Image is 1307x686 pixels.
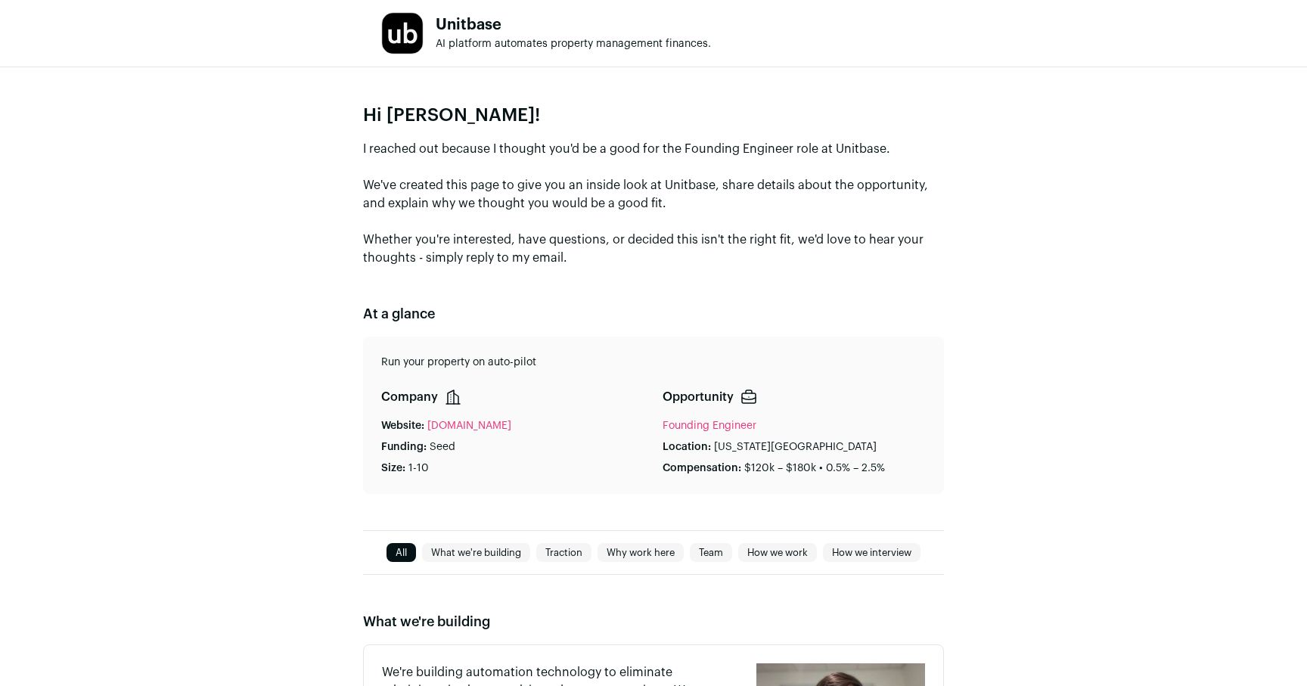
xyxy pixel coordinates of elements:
[436,17,711,33] h1: Unitbase
[382,13,423,54] img: 180d8d1040b0dd663c9337dc679c1304ca7ec8217767d6a0a724e31ff9c1dc78.jpg
[422,544,530,562] a: What we're building
[363,104,944,128] p: Hi [PERSON_NAME]!
[387,544,416,562] a: All
[363,303,944,324] h2: At a glance
[430,439,455,455] p: Seed
[714,439,877,455] p: [US_STATE][GEOGRAPHIC_DATA]
[381,355,926,370] p: Run your property on auto-pilot
[598,544,684,562] a: Why work here
[663,421,756,431] a: Founding Engineer
[381,388,438,406] p: Company
[744,461,885,476] p: $120k – $180k • 0.5% – 2.5%
[381,418,424,433] p: Website:
[408,461,429,476] p: 1-10
[427,418,511,433] a: [DOMAIN_NAME]
[381,461,405,476] p: Size:
[663,439,711,455] p: Location:
[536,544,591,562] a: Traction
[363,611,944,632] h2: What we're building
[738,544,817,562] a: How we work
[663,461,741,476] p: Compensation:
[663,388,734,406] p: Opportunity
[823,544,920,562] a: How we interview
[436,39,711,49] span: AI platform automates property management finances.
[690,544,732,562] a: Team
[381,439,427,455] p: Funding:
[363,140,944,267] p: I reached out because I thought you'd be a good for the Founding Engineer role at Unitbase. We've...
